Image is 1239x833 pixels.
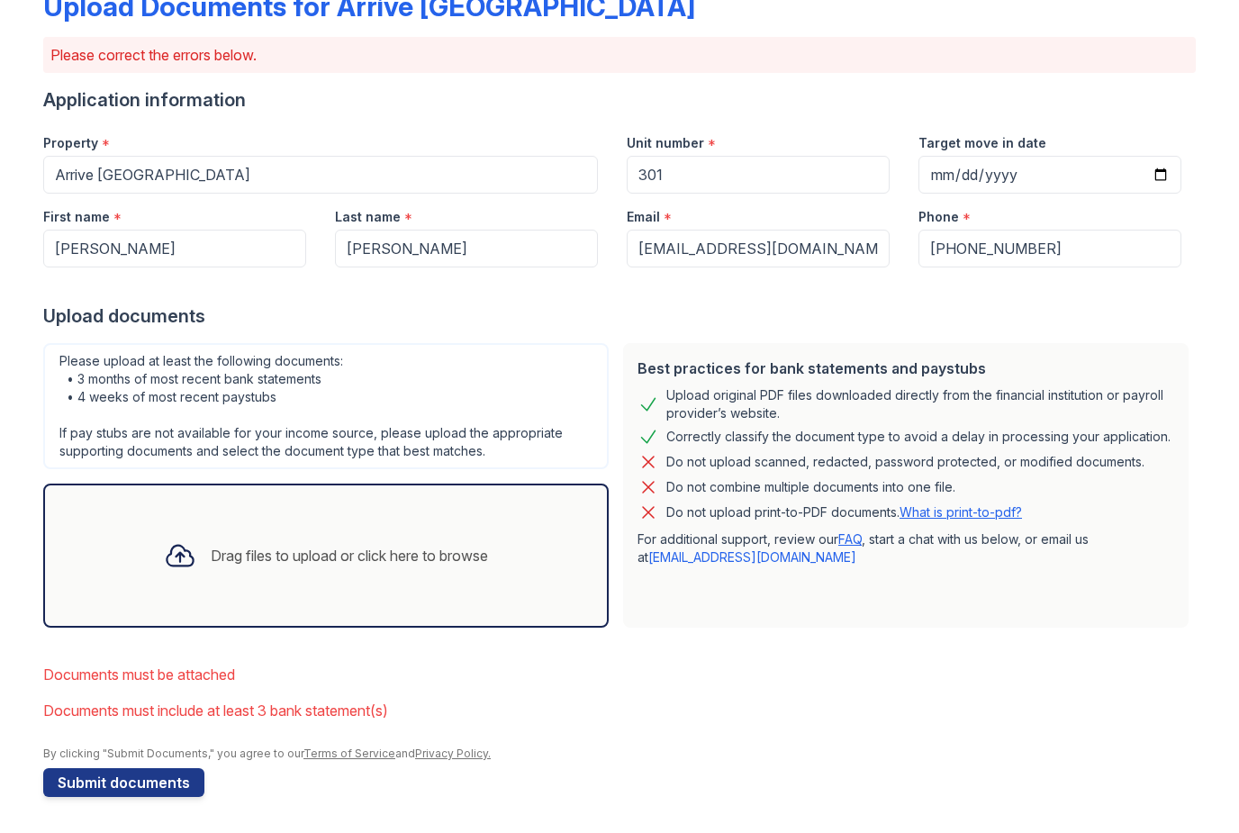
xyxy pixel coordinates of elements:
[43,208,110,226] label: First name
[648,549,856,565] a: [EMAIL_ADDRESS][DOMAIN_NAME]
[43,693,1196,729] li: Documents must include at least 3 bank statement(s)
[43,303,1196,329] div: Upload documents
[666,386,1174,422] div: Upload original PDF files downloaded directly from the financial institution or payroll provider’...
[638,358,1174,379] div: Best practices for bank statements and paystubs
[838,531,862,547] a: FAQ
[666,451,1144,473] div: Do not upload scanned, redacted, password protected, or modified documents.
[43,768,204,797] button: Submit documents
[43,87,1196,113] div: Application information
[43,656,1196,693] li: Documents must be attached
[50,44,1189,66] p: Please correct the errors below.
[666,426,1171,448] div: Correctly classify the document type to avoid a delay in processing your application.
[211,545,488,566] div: Drag files to upload or click here to browse
[666,503,1022,521] p: Do not upload print-to-PDF documents.
[43,343,609,469] div: Please upload at least the following documents: • 3 months of most recent bank statements • 4 wee...
[627,134,704,152] label: Unit number
[43,134,98,152] label: Property
[303,747,395,760] a: Terms of Service
[638,530,1174,566] p: For additional support, review our , start a chat with us below, or email us at
[666,476,955,498] div: Do not combine multiple documents into one file.
[335,208,401,226] label: Last name
[918,134,1046,152] label: Target move in date
[43,747,1196,761] div: By clicking "Submit Documents," you agree to our and
[415,747,491,760] a: Privacy Policy.
[900,504,1022,520] a: What is print-to-pdf?
[627,208,660,226] label: Email
[918,208,959,226] label: Phone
